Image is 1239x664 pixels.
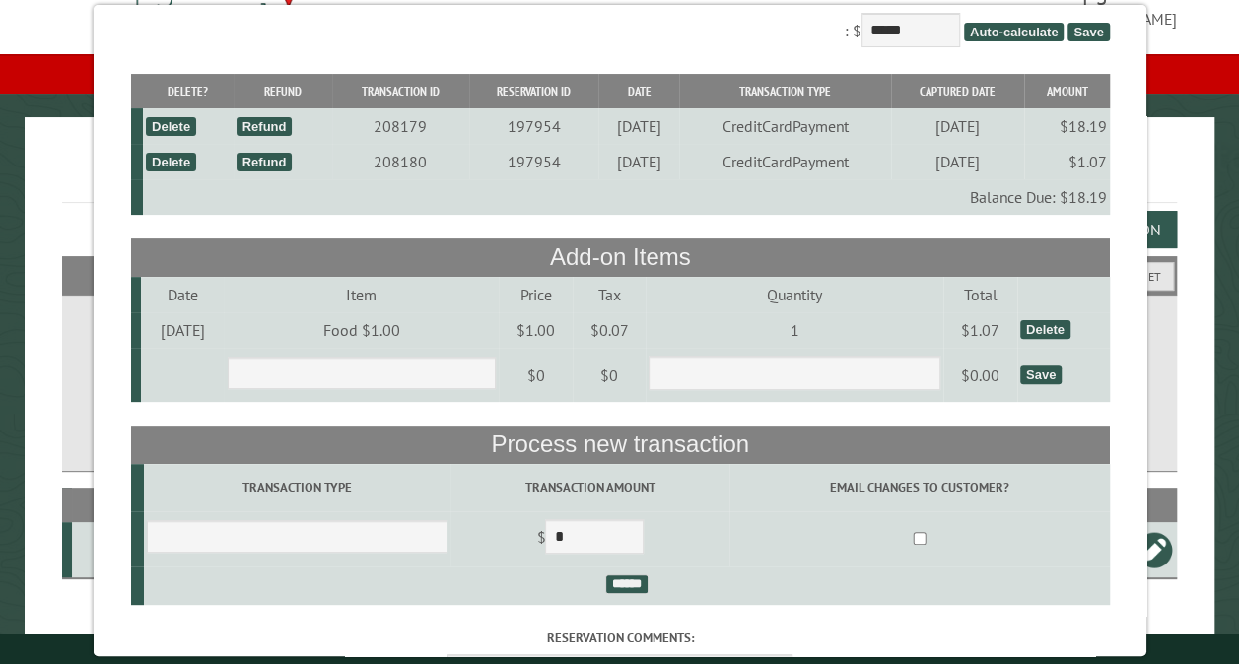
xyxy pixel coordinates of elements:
[130,629,1109,647] label: Reservation comments:
[1023,144,1109,179] td: $1.07
[140,312,223,348] td: [DATE]
[72,488,138,522] th: Site
[598,108,679,144] td: [DATE]
[453,478,726,497] label: Transaction Amount
[890,74,1023,108] th: Captured Date
[80,540,135,560] div: T4
[679,108,890,144] td: CreditCardPayment
[1023,74,1109,108] th: Amount
[468,74,598,108] th: Reservation ID
[890,108,1023,144] td: [DATE]
[1019,365,1061,384] div: Save
[732,478,1106,497] label: Email changes to customer?
[598,144,679,179] td: [DATE]
[233,74,332,108] th: Refund
[236,117,292,136] div: Refund
[62,149,1177,203] h1: Reservations
[572,277,645,312] td: Tax
[62,256,1177,294] h2: Filters
[140,277,223,312] td: Date
[679,74,890,108] th: Transaction Type
[142,179,1109,215] td: Balance Due: $18.19
[499,348,572,403] td: $0
[146,478,447,497] label: Transaction Type
[145,117,195,136] div: Delete
[224,312,499,348] td: Food $1.00
[450,511,729,566] td: $
[943,312,1016,348] td: $1.07
[130,238,1109,276] th: Add-on Items
[1023,108,1109,144] td: $18.19
[645,277,942,312] td: Quantity
[499,277,572,312] td: Price
[1019,320,1069,339] div: Delete
[943,277,1016,312] td: Total
[130,426,1109,463] th: Process new transaction
[332,144,468,179] td: 208180
[572,312,645,348] td: $0.07
[679,144,890,179] td: CreditCardPayment
[332,74,468,108] th: Transaction ID
[963,23,1064,41] span: Auto-calculate
[499,312,572,348] td: $1.00
[142,74,233,108] th: Delete?
[236,153,292,171] div: Refund
[645,312,942,348] td: 1
[598,74,679,108] th: Date
[468,108,598,144] td: 197954
[1067,23,1109,41] span: Save
[468,144,598,179] td: 197954
[224,277,499,312] td: Item
[332,108,468,144] td: 208179
[145,153,195,171] div: Delete
[572,348,645,403] td: $0
[890,144,1023,179] td: [DATE]
[943,348,1016,403] td: $0.00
